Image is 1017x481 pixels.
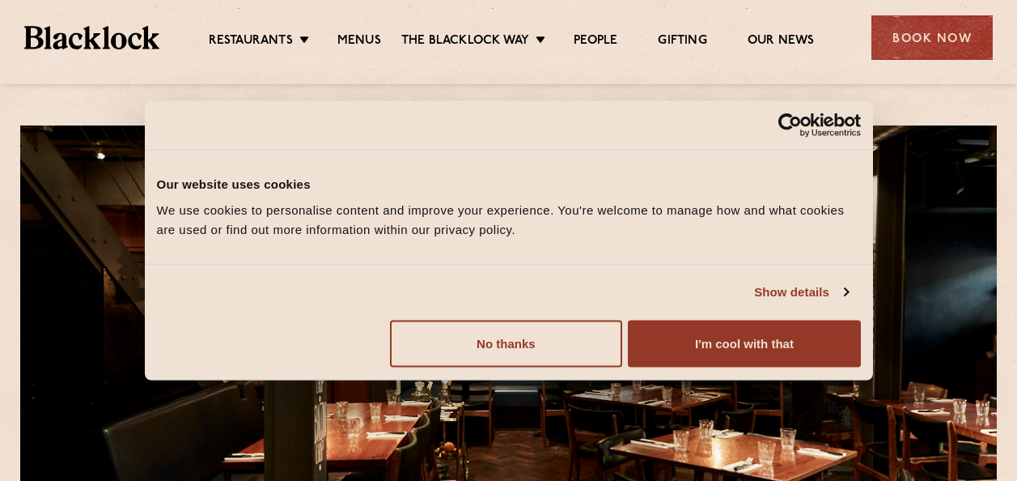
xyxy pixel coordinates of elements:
[390,320,622,367] button: No thanks
[157,200,861,239] div: We use cookies to personalise content and improve your experience. You're welcome to manage how a...
[658,33,706,51] a: Gifting
[871,15,993,60] div: Book Now
[574,33,617,51] a: People
[401,33,529,51] a: The Blacklock Way
[719,113,861,138] a: Usercentrics Cookiebot - opens in a new window
[157,175,861,194] div: Our website uses cookies
[628,320,860,367] button: I'm cool with that
[337,33,381,51] a: Menus
[748,33,815,51] a: Our News
[209,33,293,51] a: Restaurants
[24,26,159,49] img: BL_Textured_Logo-footer-cropped.svg
[754,283,848,302] a: Show details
